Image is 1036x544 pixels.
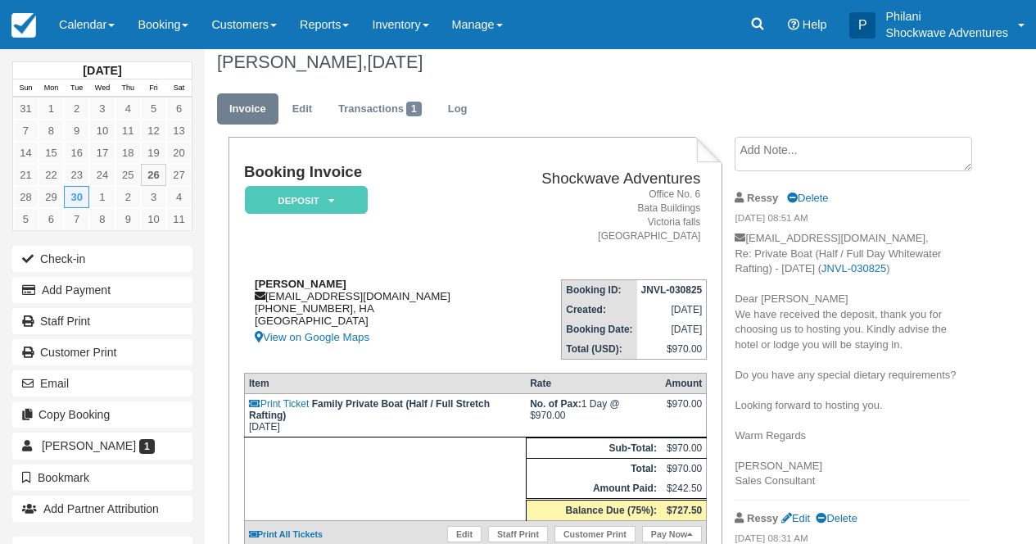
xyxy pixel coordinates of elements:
[166,208,192,230] a: 11
[526,478,661,500] th: Amount Paid:
[141,120,166,142] a: 12
[562,280,637,301] th: Booking ID:
[821,262,886,274] a: JNVL-030825
[38,142,64,164] a: 15
[406,102,422,116] span: 1
[38,97,64,120] a: 1
[89,186,115,208] a: 1
[503,170,700,188] h2: Shockwave Adventures
[249,398,490,421] strong: Family Private Boat (Half / Full Stretch Rafting)
[64,79,89,97] th: Tue
[64,97,89,120] a: 2
[661,438,707,459] td: $970.00
[280,93,324,125] a: Edit
[13,79,38,97] th: Sun
[12,401,192,428] button: Copy Booking
[367,52,423,72] span: [DATE]
[11,13,36,38] img: checkfront-main-nav-mini-logo.png
[38,208,64,230] a: 6
[661,478,707,500] td: $242.50
[554,526,636,542] a: Customer Print
[166,120,192,142] a: 13
[64,164,89,186] a: 23
[139,439,155,454] span: 1
[326,93,434,125] a: Transactions1
[12,246,192,272] button: Check-in
[64,208,89,230] a: 7
[12,308,192,334] a: Staff Print
[166,97,192,120] a: 6
[166,164,192,186] a: 27
[637,339,707,360] td: $970.00
[89,79,115,97] th: Wed
[13,186,38,208] a: 28
[115,186,141,208] a: 2
[12,370,192,397] button: Email
[38,120,64,142] a: 8
[816,512,857,524] a: Delete
[526,438,661,459] th: Sub-Total:
[244,185,362,215] a: Deposit
[637,320,707,339] td: [DATE]
[141,164,166,186] a: 26
[526,374,661,394] th: Rate
[244,278,496,347] div: [EMAIL_ADDRESS][DOMAIN_NAME] [PHONE_NUMBER], HA [GEOGRAPHIC_DATA]
[83,64,121,77] strong: [DATE]
[255,278,346,290] strong: [PERSON_NAME]
[115,208,141,230] a: 9
[788,19,799,30] i: Help
[244,394,526,437] td: [DATE]
[38,186,64,208] a: 29
[141,97,166,120] a: 5
[13,97,38,120] a: 31
[64,186,89,208] a: 30
[12,277,192,303] button: Add Payment
[249,529,323,539] a: Print All Tickets
[12,433,192,459] a: [PERSON_NAME] 1
[735,231,969,489] p: [EMAIL_ADDRESS][DOMAIN_NAME], Re: Private Boat (Half / Full Day Whitewater Rafting) - [DATE] ( ) ...
[115,97,141,120] a: 4
[89,208,115,230] a: 8
[217,52,970,72] h1: [PERSON_NAME],
[661,374,707,394] th: Amount
[526,459,661,479] th: Total:
[661,459,707,479] td: $970.00
[735,211,969,229] em: [DATE] 08:51 AM
[166,142,192,164] a: 20
[166,186,192,208] a: 4
[447,526,482,542] a: Edit
[13,164,38,186] a: 21
[803,18,827,31] span: Help
[747,512,778,524] strong: Ressy
[12,465,192,491] button: Bookmark
[885,25,1008,41] p: Shockwave Adventures
[526,394,661,437] td: 1 Day @ $970.00
[244,374,526,394] th: Item
[12,496,192,522] button: Add Partner Attribution
[488,526,548,542] a: Staff Print
[89,97,115,120] a: 3
[166,79,192,97] th: Sat
[526,500,661,521] th: Balance Due (75%):
[13,120,38,142] a: 7
[13,142,38,164] a: 14
[64,142,89,164] a: 16
[885,8,1008,25] p: Philani
[530,398,581,410] strong: No. of Pax
[115,120,141,142] a: 11
[141,79,166,97] th: Fri
[637,300,707,320] td: [DATE]
[38,79,64,97] th: Mon
[641,284,703,296] strong: JNVL-030825
[13,208,38,230] a: 5
[747,192,778,204] strong: Ressy
[42,439,136,452] span: [PERSON_NAME]
[245,186,368,215] em: Deposit
[562,300,637,320] th: Created:
[436,93,480,125] a: Log
[89,164,115,186] a: 24
[503,188,700,244] address: Office No. 6 Bata Buildings Victoria falls [GEOGRAPHIC_DATA]
[667,505,702,516] strong: $727.50
[38,164,64,186] a: 22
[12,339,192,365] a: Customer Print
